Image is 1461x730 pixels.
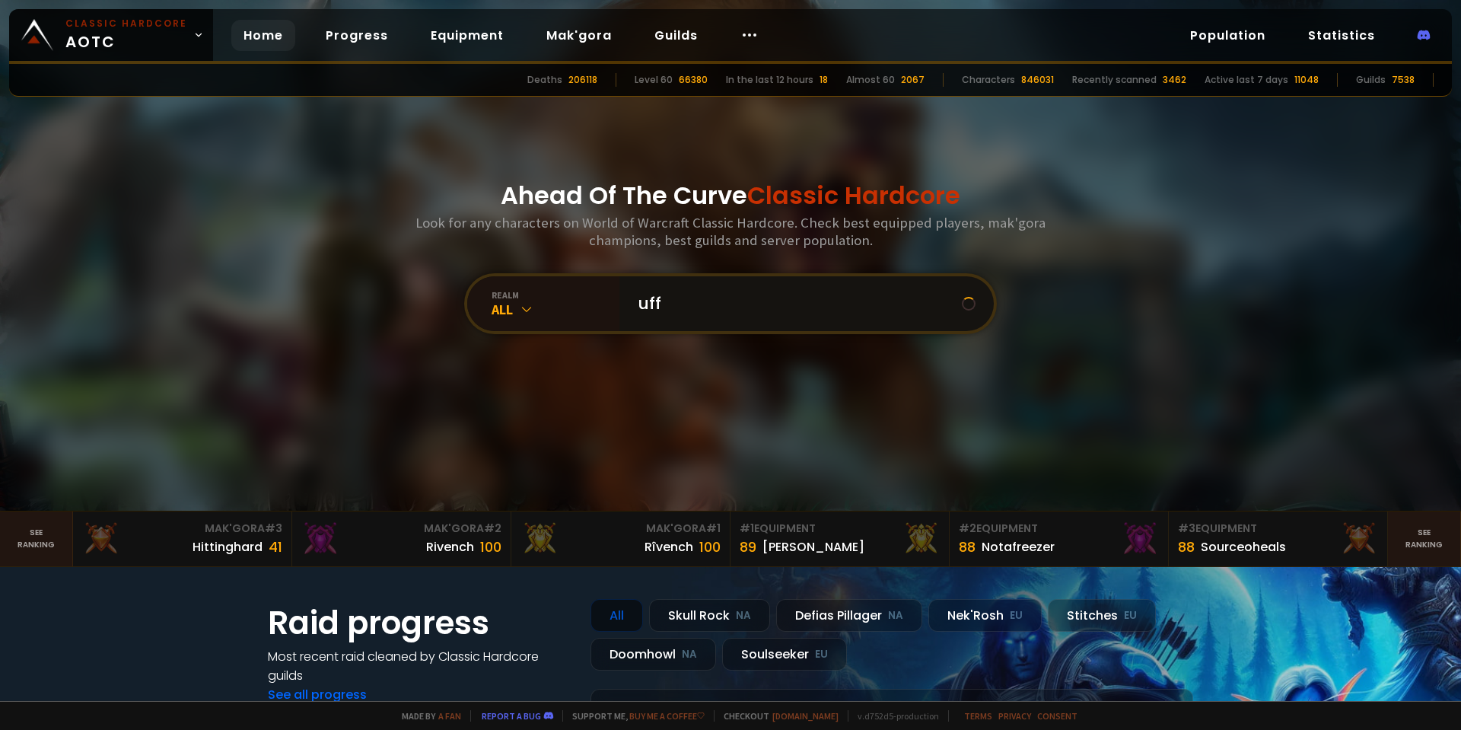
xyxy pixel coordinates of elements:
[511,512,730,566] a: Mak'Gora#1Rîvench100
[562,710,705,722] span: Support me,
[1037,710,1077,722] a: Consent
[1163,73,1186,87] div: 3462
[950,512,1169,566] a: #2Equipment88Notafreezer
[65,17,187,30] small: Classic Hardcore
[1356,73,1386,87] div: Guilds
[393,710,461,722] span: Made by
[484,521,501,536] span: # 2
[645,537,693,556] div: Rîvench
[269,537,282,557] div: 41
[268,686,367,703] a: See all progress
[730,512,950,566] a: #1Equipment89[PERSON_NAME]
[1178,521,1195,536] span: # 3
[928,599,1042,632] div: Nek'Rosh
[776,599,922,632] div: Defias Pillager
[292,512,511,566] a: Mak'Gora#2Rivench100
[642,20,710,51] a: Guilds
[962,73,1015,87] div: Characters
[629,710,705,722] a: Buy me a coffee
[265,521,282,536] span: # 3
[409,214,1052,249] h3: Look for any characters on World of Warcraft Classic Hardcore. Check best equipped players, mak'g...
[419,20,516,51] a: Equipment
[1021,73,1054,87] div: 846031
[959,521,1159,537] div: Equipment
[959,537,976,557] div: 88
[1205,73,1288,87] div: Active last 7 days
[480,537,501,557] div: 100
[901,73,925,87] div: 2067
[959,521,976,536] span: # 2
[1072,73,1157,87] div: Recently scanned
[815,647,828,662] small: EU
[747,178,960,212] span: Classic Hardcore
[520,521,721,537] div: Mak'Gora
[268,599,572,647] h1: Raid progress
[820,73,828,87] div: 18
[314,20,400,51] a: Progress
[82,521,282,537] div: Mak'Gora
[482,710,541,722] a: Report a bug
[492,301,619,318] div: All
[998,710,1031,722] a: Privacy
[590,689,1193,729] a: a month agozgpetri on godDefias Pillager8 /90
[1169,512,1388,566] a: #3Equipment88Sourceoheals
[736,608,751,623] small: NA
[1388,512,1461,566] a: Seeranking
[682,647,697,662] small: NA
[1201,537,1286,556] div: Sourceoheals
[501,177,960,214] h1: Ahead Of The Curve
[1178,20,1278,51] a: Population
[268,647,572,685] h4: Most recent raid cleaned by Classic Hardcore guilds
[679,73,708,87] div: 66380
[649,599,770,632] div: Skull Rock
[888,608,903,623] small: NA
[740,521,754,536] span: # 1
[568,73,597,87] div: 206118
[590,638,716,671] div: Doomhowl
[964,710,992,722] a: Terms
[726,73,813,87] div: In the last 12 hours
[301,521,501,537] div: Mak'Gora
[714,710,839,722] span: Checkout
[1048,599,1156,632] div: Stitches
[527,73,562,87] div: Deaths
[1010,608,1023,623] small: EU
[740,537,756,557] div: 89
[848,710,939,722] span: v. d752d5 - production
[426,537,474,556] div: Rivench
[492,289,619,301] div: realm
[193,537,263,556] div: Hittinghard
[231,20,295,51] a: Home
[9,9,213,61] a: Classic HardcoreAOTC
[706,521,721,536] span: # 1
[1124,608,1137,623] small: EU
[740,521,940,537] div: Equipment
[534,20,624,51] a: Mak'gora
[1178,537,1195,557] div: 88
[438,710,461,722] a: a fan
[722,638,847,671] div: Soulseeker
[762,537,864,556] div: [PERSON_NAME]
[65,17,187,53] span: AOTC
[1178,521,1378,537] div: Equipment
[1294,73,1319,87] div: 11048
[629,276,962,331] input: Search a character...
[73,512,292,566] a: Mak'Gora#3Hittinghard41
[699,537,721,557] div: 100
[982,537,1055,556] div: Notafreezer
[590,599,643,632] div: All
[1392,73,1415,87] div: 7538
[846,73,895,87] div: Almost 60
[635,73,673,87] div: Level 60
[1296,20,1387,51] a: Statistics
[772,710,839,722] a: [DOMAIN_NAME]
